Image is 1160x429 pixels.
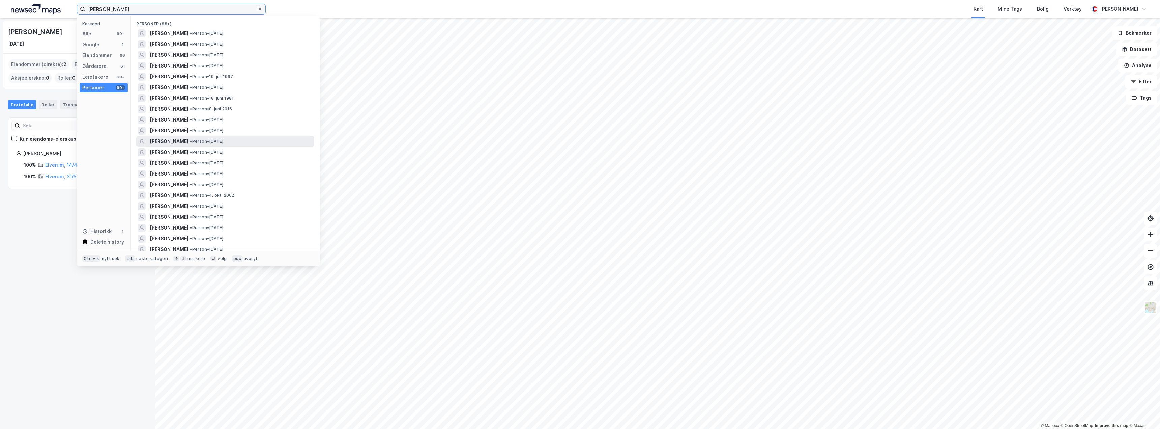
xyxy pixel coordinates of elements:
[90,238,124,246] div: Delete history
[20,135,76,143] div: Kun eiendoms-eierskap
[190,85,192,90] span: •
[190,63,192,68] span: •
[150,94,188,102] span: [PERSON_NAME]
[190,247,223,252] span: Person • [DATE]
[190,204,223,209] span: Person • [DATE]
[1061,423,1093,428] a: OpenStreetMap
[150,40,188,48] span: [PERSON_NAME]
[190,63,223,69] span: Person • [DATE]
[1037,5,1049,13] div: Bolig
[190,128,223,133] span: Person • [DATE]
[190,42,192,47] span: •
[116,31,125,36] div: 99+
[150,202,188,210] span: [PERSON_NAME]
[82,21,128,26] div: Kategori
[217,256,227,261] div: velg
[150,148,188,156] span: [PERSON_NAME]
[150,51,188,59] span: [PERSON_NAME]
[23,150,139,158] div: [PERSON_NAME]
[190,171,223,177] span: Person • [DATE]
[150,224,188,232] span: [PERSON_NAME]
[190,214,192,219] span: •
[190,182,192,187] span: •
[1125,75,1157,88] button: Filter
[190,214,223,220] span: Person • [DATE]
[131,16,320,28] div: Personer (99+)
[150,245,188,253] span: [PERSON_NAME]
[190,31,192,36] span: •
[82,73,108,81] div: Leietakere
[190,225,192,230] span: •
[8,73,52,83] div: Aksjeeierskap :
[190,31,223,36] span: Person • [DATE]
[82,30,91,38] div: Alle
[190,236,192,241] span: •
[8,26,63,37] div: [PERSON_NAME]
[190,96,234,101] span: Person • 18. juni 1981
[150,73,188,81] span: [PERSON_NAME]
[1126,397,1160,429] div: Kontrollprogram for chat
[150,83,188,91] span: [PERSON_NAME]
[190,74,192,79] span: •
[1126,397,1160,429] iframe: Chat Widget
[46,74,49,82] span: 0
[1064,5,1082,13] div: Verktøy
[72,74,76,82] span: 0
[120,53,125,58] div: 66
[190,204,192,209] span: •
[45,162,84,168] a: Elverum, 14/440
[187,256,205,261] div: markere
[45,161,123,169] div: ( hjemmelshaver )
[190,117,192,122] span: •
[8,100,36,109] div: Portefølje
[190,42,223,47] span: Person • [DATE]
[125,255,135,262] div: tab
[190,52,223,58] span: Person • [DATE]
[150,29,188,37] span: [PERSON_NAME]
[60,100,107,109] div: Transaksjoner
[974,5,983,13] div: Kart
[150,213,188,221] span: [PERSON_NAME]
[85,4,257,14] input: Søk på adresse, matrikkel, gårdeiere, leietakere eller personer
[1100,5,1138,13] div: [PERSON_NAME]
[190,150,223,155] span: Person • [DATE]
[136,256,168,261] div: neste kategori
[24,172,36,181] div: 100%
[150,137,188,145] span: [PERSON_NAME]
[150,105,188,113] span: [PERSON_NAME]
[190,193,192,198] span: •
[8,59,69,70] div: Eiendommer (direkte) :
[72,59,137,70] div: Eiendommer (Indirekte) :
[116,74,125,80] div: 99+
[190,96,192,101] span: •
[1126,91,1157,105] button: Tags
[82,227,112,235] div: Historikk
[82,62,107,70] div: Gårdeiere
[82,255,100,262] div: Ctrl + k
[190,52,192,57] span: •
[190,193,234,198] span: Person • 4. okt. 2002
[39,100,57,109] div: Roller
[45,173,82,179] a: Elverum, 31/535
[150,127,188,135] span: [PERSON_NAME]
[190,182,223,187] span: Person • [DATE]
[150,170,188,178] span: [PERSON_NAME]
[116,85,125,90] div: 99+
[24,161,36,169] div: 100%
[82,51,112,59] div: Eiendommer
[190,150,192,155] span: •
[190,171,192,176] span: •
[1095,423,1128,428] a: Improve this map
[244,256,258,261] div: avbryt
[82,41,99,49] div: Google
[1041,423,1059,428] a: Mapbox
[190,128,192,133] span: •
[190,74,233,79] span: Person • 19. juli 1997
[998,5,1022,13] div: Mine Tags
[190,160,192,165] span: •
[11,4,61,14] img: logo.a4113a55bc3d86da70a041830d287a7e.svg
[232,255,242,262] div: esc
[1144,301,1157,314] img: Z
[120,63,125,69] div: 61
[82,84,104,92] div: Personer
